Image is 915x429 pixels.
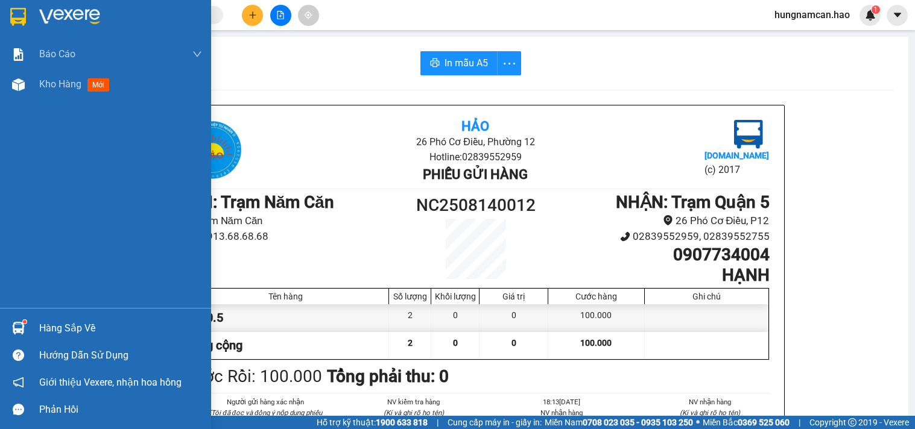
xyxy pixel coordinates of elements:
img: logo-vxr [10,8,26,26]
sup: 1 [23,320,27,324]
button: aim [298,5,319,26]
div: 0 [431,304,480,331]
h1: 0907734004 [549,245,769,265]
div: Cước Rồi : 100.000 [182,363,322,390]
div: Khối lượng [434,292,476,301]
span: | [799,416,800,429]
span: Miền Nam [545,416,693,429]
span: plus [249,11,257,19]
strong: 0369 525 060 [738,418,790,427]
div: 2 [389,304,431,331]
button: file-add [270,5,291,26]
div: Hàng sắp về [39,319,202,337]
div: Ghi chú [648,292,765,301]
span: Cung cấp máy in - giấy in: [448,416,542,429]
span: phone [620,231,630,242]
li: NV nhận hàng [502,407,622,418]
img: solution-icon [12,48,25,61]
li: 18:13[DATE] [502,396,622,407]
span: hungnamcan.hao [765,7,860,22]
span: file-add [276,11,285,19]
li: (c) 2017 [704,162,769,177]
sup: 1 [872,5,880,14]
b: Phiếu gửi hàng [423,167,528,182]
b: NHẬN : Trạm Quận 5 [616,192,770,212]
span: Hỗ trợ kỹ thuật: [317,416,428,429]
i: (Kí và ghi rõ họ tên) [680,409,740,417]
b: [DOMAIN_NAME] [704,151,769,160]
span: 2 [408,338,413,348]
img: icon-new-feature [865,10,876,20]
div: 0.4 0.5 [183,304,390,331]
li: Người gửi hàng xác nhận [206,396,326,407]
li: NV nhận hàng [650,396,770,407]
span: message [13,404,24,415]
button: caret-down [887,5,908,26]
li: Trạm Năm Căn [182,213,402,229]
span: Báo cáo [39,46,75,61]
span: In mẫu A5 [445,55,488,70]
div: Giá trị [483,292,545,301]
img: logo.jpg [734,120,763,149]
i: (Tôi đã đọc và đồng ý nộp dung phiếu gửi hàng) [209,409,322,428]
b: Tổng phải thu: 0 [327,366,449,386]
span: 0 [511,338,516,348]
span: notification [13,377,24,388]
b: Hảo [461,119,489,134]
div: Tên hàng [186,292,386,301]
span: | [437,416,439,429]
button: printerIn mẫu A5 [420,51,498,75]
li: Hotline: 02839552959 [280,149,671,164]
span: mới [87,78,109,92]
span: caret-down [892,10,903,20]
span: Miền Bắc [703,416,790,429]
span: 0 [453,338,458,348]
h1: HẠNH [549,265,769,286]
span: ⚪️ [696,420,700,425]
li: 02839552959, 02839552755 [549,228,769,245]
div: Số lượng [392,292,428,301]
div: 100.000 [548,304,644,331]
div: Hướng dẫn sử dụng [39,346,202,365]
button: more [497,51,521,75]
i: (Kí và ghi rõ họ tên) [384,409,444,417]
img: logo.jpg [182,120,242,180]
span: copyright [848,418,856,427]
li: 02913.68.68.68 [182,228,402,245]
span: more [498,56,521,71]
span: printer [430,58,440,69]
span: Tổng cộng [186,338,242,352]
span: environment [663,215,673,225]
span: 1 [873,5,878,14]
b: GỬI : Trạm Năm Căn [182,192,334,212]
span: down [192,49,202,59]
img: warehouse-icon [12,78,25,91]
span: aim [304,11,312,19]
strong: 0708 023 035 - 0935 103 250 [583,418,693,427]
button: plus [242,5,263,26]
div: 0 [480,304,548,331]
span: question-circle [13,349,24,361]
div: Phản hồi [39,401,202,419]
li: 26 Phó Cơ Điều, Phường 12 [280,134,671,149]
span: 100.000 [580,338,612,348]
h1: NC2508140012 [402,192,549,219]
span: Giới thiệu Vexere, nhận hoa hồng [39,375,182,390]
span: Kho hàng [39,78,81,90]
strong: 1900 633 818 [376,418,428,427]
li: NV kiểm tra hàng [354,396,473,407]
li: 26 Phó Cơ Điều, P12 [549,213,769,229]
img: warehouse-icon [12,322,25,334]
div: Cước hàng [551,292,641,301]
